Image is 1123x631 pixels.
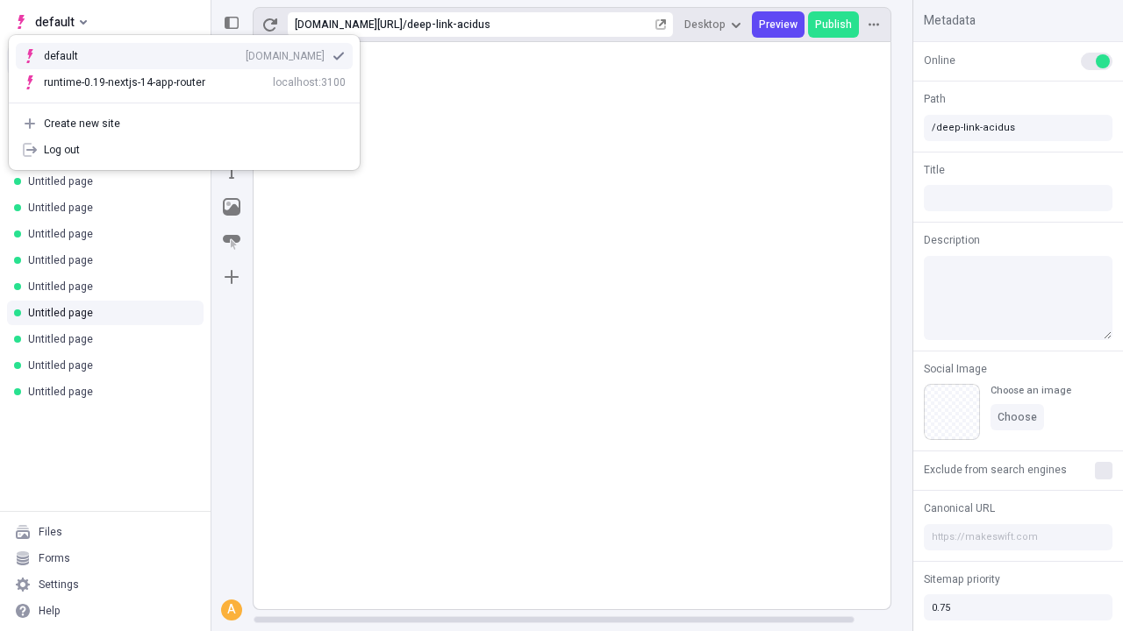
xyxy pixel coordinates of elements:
[991,404,1044,430] button: Choose
[39,604,61,618] div: Help
[28,358,190,372] div: Untitled page
[216,156,247,188] button: Text
[677,11,748,38] button: Desktop
[28,280,190,294] div: Untitled page
[44,49,105,63] div: default
[39,525,62,539] div: Files
[216,226,247,258] button: Button
[223,601,240,619] div: A
[7,9,94,35] button: Select site
[924,162,945,178] span: Title
[39,551,70,565] div: Forms
[815,18,852,32] span: Publish
[28,332,190,346] div: Untitled page
[273,75,346,89] div: localhost:3100
[998,410,1037,424] span: Choose
[246,49,325,63] div: [DOMAIN_NAME]
[28,174,190,188] div: Untitled page
[39,578,79,592] div: Settings
[924,571,1000,587] span: Sitemap priority
[924,232,980,248] span: Description
[752,11,805,38] button: Preview
[28,201,190,215] div: Untitled page
[924,500,995,516] span: Canonical URL
[295,18,403,32] div: [URL][DOMAIN_NAME]
[759,18,798,32] span: Preview
[924,524,1112,550] input: https://makeswift.com
[924,91,946,107] span: Path
[924,361,987,377] span: Social Image
[28,306,190,320] div: Untitled page
[35,11,75,32] span: default
[44,75,205,89] div: runtime-0.19-nextjs-14-app-router
[28,253,190,267] div: Untitled page
[991,384,1071,397] div: Choose an image
[216,191,247,223] button: Image
[407,18,652,32] div: deep-link-acidus
[9,36,360,103] div: Suggestions
[924,53,955,68] span: Online
[808,11,859,38] button: Publish
[28,385,190,399] div: Untitled page
[924,462,1067,478] span: Exclude from search engines
[684,18,726,32] span: Desktop
[403,18,407,32] div: /
[28,227,190,241] div: Untitled page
